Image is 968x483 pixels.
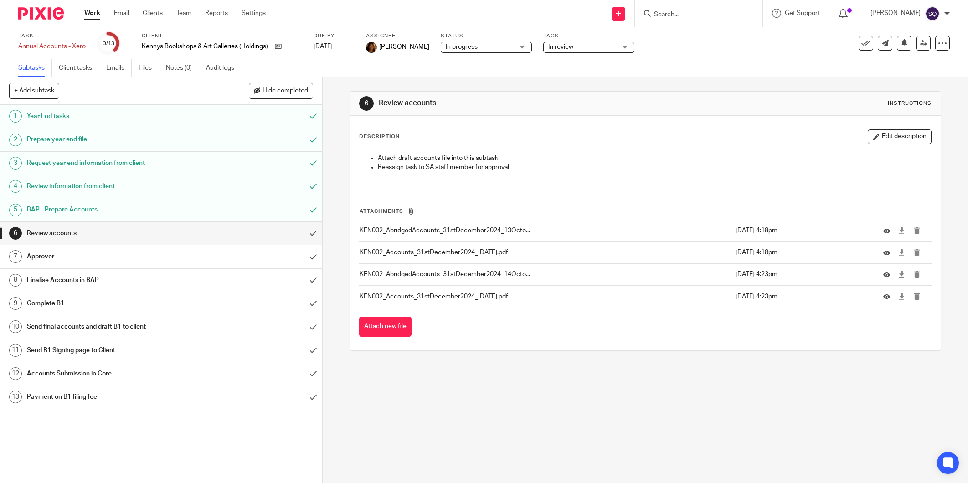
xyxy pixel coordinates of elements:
[102,38,114,48] div: 5
[898,248,905,257] a: Download
[9,180,22,193] div: 4
[27,344,206,357] h1: Send B1 Signing page to Client
[9,110,22,123] div: 1
[360,248,731,257] p: KEN002_Accounts_31stDecember2024_[DATE].pdf
[142,32,302,40] label: Client
[736,270,870,279] p: [DATE] 4:23pm
[9,274,22,287] div: 8
[9,227,22,240] div: 6
[27,250,206,263] h1: Approver
[360,209,403,214] span: Attachments
[9,204,22,216] div: 5
[9,83,59,98] button: + Add subtask
[898,292,905,301] a: Download
[27,133,206,146] h1: Prepare year end file
[27,367,206,380] h1: Accounts Submission in Core
[359,317,412,337] button: Attach new file
[139,59,159,77] a: Files
[106,41,114,46] small: /13
[27,156,206,170] h1: Request year end information from client
[263,87,308,95] span: Hide completed
[359,96,374,111] div: 6
[9,367,22,380] div: 12
[736,292,870,301] p: [DATE] 4:23pm
[206,59,241,77] a: Audit logs
[9,250,22,263] div: 7
[548,44,573,50] span: In review
[870,9,921,18] p: [PERSON_NAME]
[27,297,206,310] h1: Complete B1
[84,9,100,18] a: Work
[249,83,313,98] button: Hide completed
[27,320,206,334] h1: Send final accounts and draft B1 to client
[446,44,478,50] span: In progress
[378,163,931,172] p: Reassign task to SA staff member for approval
[898,270,905,279] a: Download
[242,9,266,18] a: Settings
[114,9,129,18] a: Email
[9,157,22,170] div: 3
[888,100,932,107] div: Instructions
[18,7,64,20] img: Pixie
[9,134,22,146] div: 2
[18,42,86,51] div: Annual Accounts - Xero
[360,292,731,301] p: KEN002_Accounts_31stDecember2024_[DATE].pdf
[736,226,870,235] p: [DATE] 4:18pm
[898,226,905,235] a: Download
[106,59,132,77] a: Emails
[785,10,820,16] span: Get Support
[366,32,429,40] label: Assignee
[59,59,99,77] a: Client tasks
[27,203,206,216] h1: BAP - Prepare Accounts
[27,226,206,240] h1: Review accounts
[176,9,191,18] a: Team
[543,32,634,40] label: Tags
[205,9,228,18] a: Reports
[142,42,270,51] p: Kennys Bookshops & Art Galleries (Holdings) Limited
[366,42,377,53] img: Arvinder.jpeg
[9,320,22,333] div: 10
[27,273,206,287] h1: Finalise Accounts in BAP
[18,32,86,40] label: Task
[378,154,931,163] p: Attach draft accounts file into this subtask
[379,98,665,108] h1: Review accounts
[441,32,532,40] label: Status
[27,109,206,123] h1: Year End tasks
[360,226,731,235] p: KEN002_AbridgedAccounts_31stDecember2024_13Octo...
[143,9,163,18] a: Clients
[736,248,870,257] p: [DATE] 4:18pm
[27,180,206,193] h1: Review information from client
[9,297,22,310] div: 9
[868,129,932,144] button: Edit description
[18,59,52,77] a: Subtasks
[360,270,731,279] p: KEN002_AbridgedAccounts_31stDecember2024_14Octo...
[27,390,206,404] h1: Payment on B1 filing fee
[166,59,199,77] a: Notes (0)
[653,11,735,19] input: Search
[9,344,22,357] div: 11
[314,32,355,40] label: Due by
[314,43,333,50] span: [DATE]
[379,42,429,51] span: [PERSON_NAME]
[9,391,22,403] div: 13
[359,133,400,140] p: Description
[925,6,940,21] img: svg%3E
